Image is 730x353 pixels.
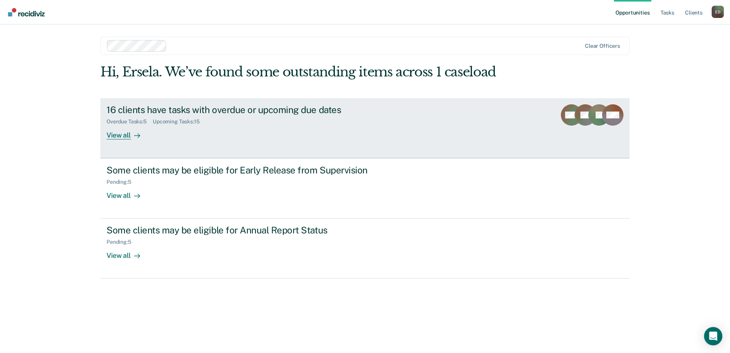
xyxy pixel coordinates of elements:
[704,327,722,345] div: Open Intercom Messenger
[107,245,149,260] div: View all
[107,125,149,139] div: View all
[100,219,630,279] a: Some clients may be eligible for Annual Report StatusPending:5View all
[107,185,149,200] div: View all
[107,239,137,245] div: Pending : 5
[585,43,620,49] div: Clear officers
[107,179,137,185] div: Pending : 5
[100,158,630,219] a: Some clients may be eligible for Early Release from SupervisionPending:5View all
[100,64,524,80] div: Hi, Ersela. We’ve found some outstanding items across 1 caseload
[153,118,206,125] div: Upcoming Tasks : 15
[107,118,153,125] div: Overdue Tasks : 5
[712,6,724,18] div: E D
[107,225,375,236] div: Some clients may be eligible for Annual Report Status
[107,104,375,115] div: 16 clients have tasks with overdue or upcoming due dates
[712,6,724,18] button: Profile dropdown button
[8,8,45,16] img: Recidiviz
[100,98,630,158] a: 16 clients have tasks with overdue or upcoming due datesOverdue Tasks:5Upcoming Tasks:15View all
[107,165,375,176] div: Some clients may be eligible for Early Release from Supervision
